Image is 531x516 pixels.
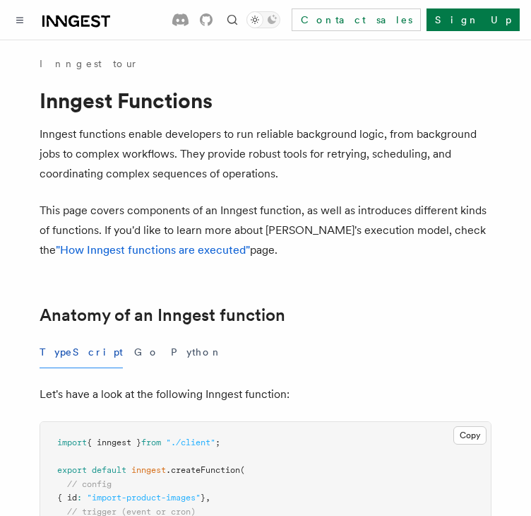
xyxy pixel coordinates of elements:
button: Copy [453,426,487,445]
span: import [57,438,87,447]
span: "import-product-images" [87,493,201,503]
span: } [201,493,205,503]
span: default [92,465,126,475]
a: Contact sales [292,8,421,31]
span: { inngest } [87,438,141,447]
span: { id [57,493,77,503]
p: Inngest functions enable developers to run reliable background logic, from background jobs to com... [40,124,491,184]
p: Let's have a look at the following Inngest function: [40,385,491,404]
button: Python [171,336,222,368]
span: export [57,465,87,475]
a: Sign Up [426,8,520,31]
h1: Inngest Functions [40,88,491,113]
span: .createFunction [166,465,240,475]
button: Toggle navigation [11,11,28,28]
span: ( [240,465,245,475]
a: Anatomy of an Inngest function [40,305,285,325]
span: "./client" [166,438,215,447]
a: Inngest tour [40,57,138,71]
span: inngest [131,465,166,475]
span: // config [67,479,112,489]
button: Toggle dark mode [246,11,280,28]
button: TypeScript [40,336,123,368]
span: : [77,493,82,503]
span: from [141,438,161,447]
span: , [205,493,210,503]
button: Go [134,336,160,368]
p: This page covers components of an Inngest function, as well as introduces different kinds of func... [40,201,491,260]
a: "How Inngest functions are executed" [56,243,250,257]
span: ; [215,438,220,447]
button: Find something... [224,11,241,28]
